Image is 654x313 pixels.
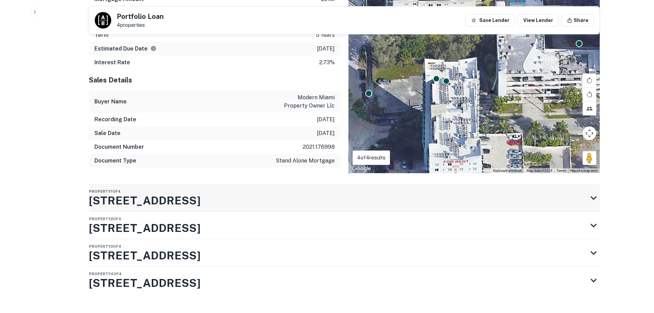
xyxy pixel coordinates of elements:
h3: [STREET_ADDRESS] [89,275,200,291]
span: Property 3 of 4 [89,244,121,248]
p: stand alone mortgage [276,157,335,165]
p: [DATE] [317,115,335,124]
p: 4 of 4 results [357,154,386,162]
button: Rotate map counterclockwise [583,88,596,101]
h3: [STREET_ADDRESS] [89,192,200,209]
span: Property 2 of 4 [89,217,121,221]
button: Tilt map [583,102,596,115]
h6: Buyer Name [94,98,127,106]
button: Share [561,14,594,26]
p: 5 years [316,31,335,39]
a: Open this area in Google Maps (opens a new window) [350,164,373,173]
button: Map camera controls [583,126,596,140]
button: Save Lender [466,14,515,26]
h6: Sale Date [94,129,121,137]
h6: Document Number [94,143,144,151]
p: modern miami property owner llc [273,93,335,110]
div: Property2of4[STREET_ADDRESS] [89,212,600,239]
h6: Term [94,31,108,39]
svg: Estimate is based on a standard schedule for this type of loan. [150,45,157,52]
p: 2021.176998 [303,143,335,151]
h5: Sales Details [89,75,340,85]
a: Report a map error [570,169,598,172]
a: View Lender [518,14,559,26]
h3: [STREET_ADDRESS] [89,247,200,264]
button: Drag Pegman onto the map to open Street View [583,151,596,165]
p: 4 properties [117,22,164,28]
h6: Interest Rate [94,58,130,67]
h5: Portfolio Loan [117,13,164,20]
h6: Estimated Due Date [94,45,157,53]
p: [DATE] [317,45,335,53]
p: [DATE] [317,129,335,137]
span: Property 4 of 4 [89,272,122,276]
div: Property3of4[STREET_ADDRESS] [89,239,600,267]
span: Map data ©2025 [527,169,552,172]
p: 2.73% [319,58,335,67]
iframe: Chat Widget [620,258,654,291]
button: Keyboard shortcuts [493,168,523,173]
span: Property 1 of 4 [89,189,121,193]
button: Rotate map clockwise [583,74,596,87]
a: Terms (opens in new tab) [557,169,566,172]
div: Property4of4[STREET_ADDRESS] [89,267,600,294]
h3: [STREET_ADDRESS] [89,220,200,236]
img: Google [350,164,373,173]
h6: Recording Date [94,115,136,124]
h6: Document Type [94,157,136,165]
div: Property1of4[STREET_ADDRESS] [89,184,600,212]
